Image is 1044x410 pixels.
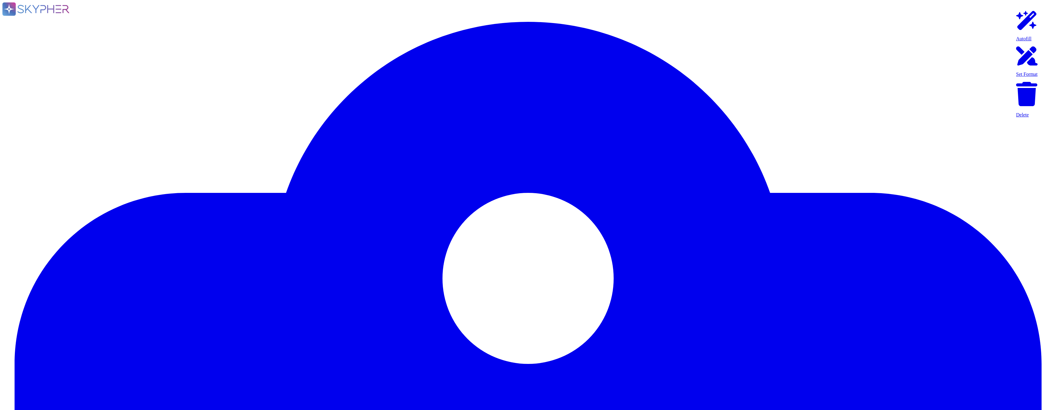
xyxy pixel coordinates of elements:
a: Set Format [1016,46,1038,77]
a: Delete [1016,82,1038,118]
p: Delete [1016,112,1038,118]
p: Autofill [1016,36,1038,42]
a: Autofill [1016,11,1038,42]
p: Set Format [1016,72,1038,77]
